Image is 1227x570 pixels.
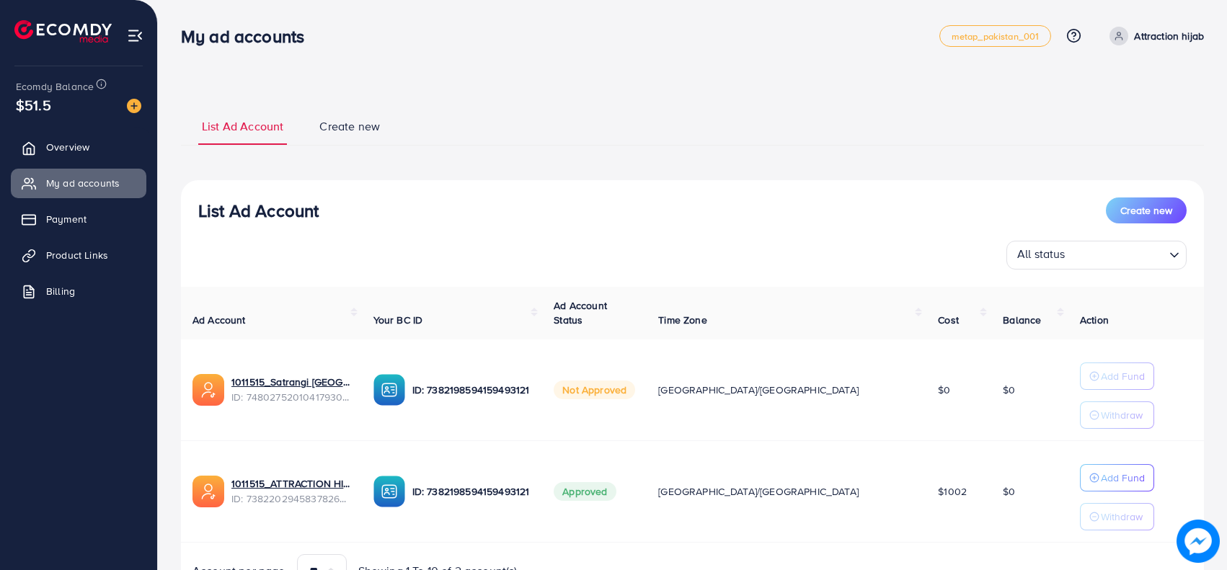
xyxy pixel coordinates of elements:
[1101,406,1143,424] p: Withdraw
[1101,508,1143,525] p: Withdraw
[1014,243,1068,266] span: All status
[1070,244,1164,266] input: Search for option
[181,26,316,47] h3: My ad accounts
[14,20,112,43] img: logo
[373,476,405,507] img: ic-ba-acc.ded83a64.svg
[1101,368,1145,385] p: Add Fund
[938,383,950,397] span: $0
[1177,520,1220,563] img: image
[16,79,94,94] span: Ecomdy Balance
[231,476,350,506] div: <span class='underline'>1011515_ATTRACTION HIAJB_1718803071136</span></br>7382202945837826049
[319,118,380,135] span: Create new
[952,32,1040,41] span: metap_pakistan_001
[198,200,319,221] h3: List Ad Account
[1120,203,1172,218] span: Create new
[554,298,607,327] span: Ad Account Status
[192,374,224,406] img: ic-ads-acc.e4c84228.svg
[127,99,141,113] img: image
[231,476,350,491] a: 1011515_ATTRACTION HIAJB_1718803071136
[1134,27,1204,45] p: Attraction hijab
[373,374,405,406] img: ic-ba-acc.ded83a64.svg
[231,390,350,404] span: ID: 7480275201041793041
[46,176,120,190] span: My ad accounts
[11,169,146,197] a: My ad accounts
[11,133,146,161] a: Overview
[1003,313,1041,327] span: Balance
[658,383,859,397] span: [GEOGRAPHIC_DATA]/[GEOGRAPHIC_DATA]
[11,241,146,270] a: Product Links
[1003,383,1015,397] span: $0
[938,484,967,499] span: $1002
[658,484,859,499] span: [GEOGRAPHIC_DATA]/[GEOGRAPHIC_DATA]
[1080,503,1154,530] button: Withdraw
[46,140,89,154] span: Overview
[554,482,616,501] span: Approved
[938,313,959,327] span: Cost
[192,476,224,507] img: ic-ads-acc.e4c84228.svg
[658,313,706,327] span: Time Zone
[373,313,423,327] span: Your BC ID
[231,375,350,404] div: <span class='underline'>1011515_Satrangi uae_1741637303662</span></br>7480275201041793041
[11,277,146,306] a: Billing
[939,25,1052,47] a: metap_pakistan_001
[16,94,51,115] span: $51.5
[1080,464,1154,491] button: Add Fund
[46,248,108,262] span: Product Links
[202,118,283,135] span: List Ad Account
[1006,241,1187,270] div: Search for option
[11,205,146,233] a: Payment
[231,375,350,389] a: 1011515_Satrangi [GEOGRAPHIC_DATA]
[192,313,246,327] span: Ad Account
[1104,27,1204,45] a: Attraction hijab
[1080,401,1154,429] button: Withdraw
[1101,469,1145,486] p: Add Fund
[1080,362,1154,390] button: Add Fund
[1080,313,1109,327] span: Action
[1003,484,1015,499] span: $0
[412,483,531,500] p: ID: 7382198594159493121
[46,212,87,226] span: Payment
[127,27,143,44] img: menu
[412,381,531,398] p: ID: 7382198594159493121
[554,380,635,399] span: Not Approved
[1106,197,1187,223] button: Create new
[231,491,350,506] span: ID: 7382202945837826049
[46,284,75,298] span: Billing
